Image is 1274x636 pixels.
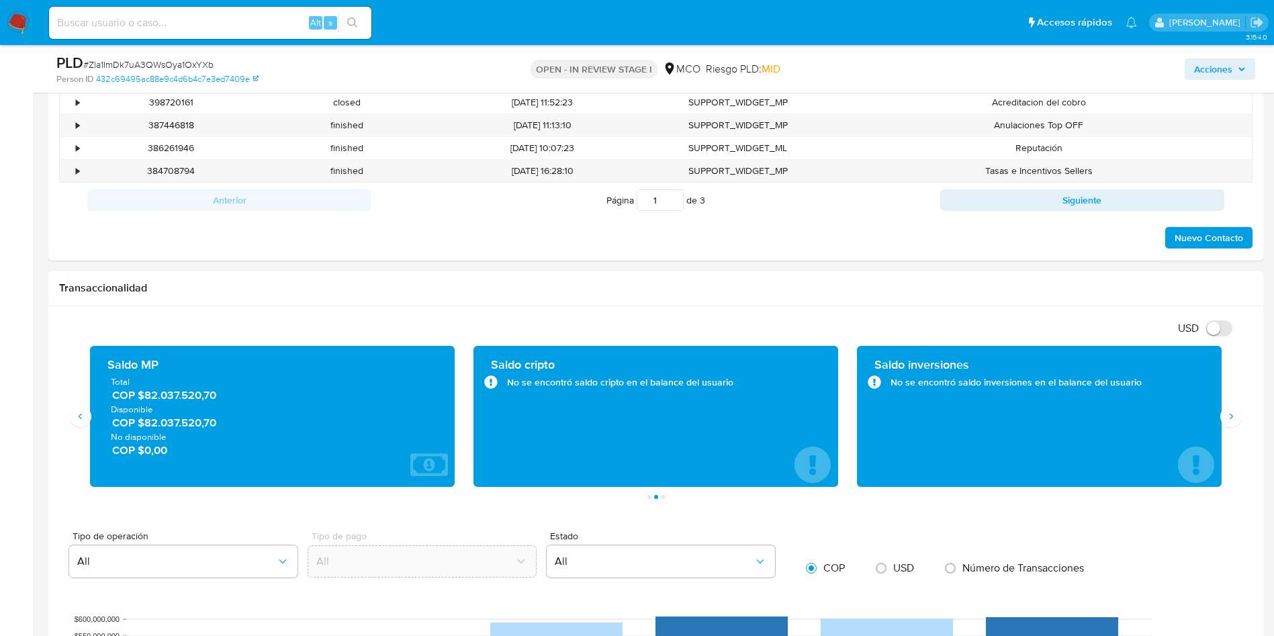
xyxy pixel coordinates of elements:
[310,16,321,29] span: Alt
[259,160,435,182] div: finished
[706,62,780,77] span: Riesgo PLD:
[1165,227,1253,248] button: Nuevo Contacto
[650,160,826,182] div: SUPPORT_WIDGET_MP
[826,91,1252,113] div: Acreditacion del cobro
[435,160,650,182] div: [DATE] 16:28:10
[606,189,705,211] span: Página de
[259,137,435,159] div: finished
[76,96,79,109] div: •
[826,114,1252,136] div: Anulaciones Top OFF
[83,91,259,113] div: 398720161
[700,193,705,207] span: 3
[259,91,435,113] div: closed
[435,114,650,136] div: [DATE] 11:13:10
[83,58,214,71] span: # Zla1ImDk7uA3QWsOya1OxYXb
[83,137,259,159] div: 386261946
[56,73,93,85] b: Person ID
[338,13,366,32] button: search-icon
[1185,58,1255,80] button: Acciones
[663,62,700,77] div: MCO
[56,52,83,73] b: PLD
[435,91,650,113] div: [DATE] 11:52:23
[1126,17,1137,28] a: Notificaciones
[59,281,1253,295] h1: Transaccionalidad
[49,14,371,32] input: Buscar usuario o caso...
[1250,15,1264,30] a: Salir
[83,160,259,182] div: 384708794
[76,165,79,177] div: •
[1169,16,1245,29] p: damian.rodriguez@mercadolibre.com
[259,114,435,136] div: finished
[940,189,1224,211] button: Siguiente
[1246,32,1267,42] span: 3.154.0
[650,137,826,159] div: SUPPORT_WIDGET_ML
[435,137,650,159] div: [DATE] 10:07:23
[87,189,371,211] button: Anterior
[1037,15,1112,30] span: Accesos rápidos
[650,91,826,113] div: SUPPORT_WIDGET_MP
[76,119,79,132] div: •
[83,114,259,136] div: 387446818
[328,16,332,29] span: s
[762,61,780,77] span: MID
[826,160,1252,182] div: Tasas e Incentivos Sellers
[76,142,79,154] div: •
[1194,58,1232,80] span: Acciones
[826,137,1252,159] div: Reputación
[531,60,657,79] p: OPEN - IN REVIEW STAGE I
[1175,228,1243,247] span: Nuevo Contacto
[650,114,826,136] div: SUPPORT_WIDGET_MP
[96,73,259,85] a: 432c69495ac88e9c4d6b4c7e3ed7409e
